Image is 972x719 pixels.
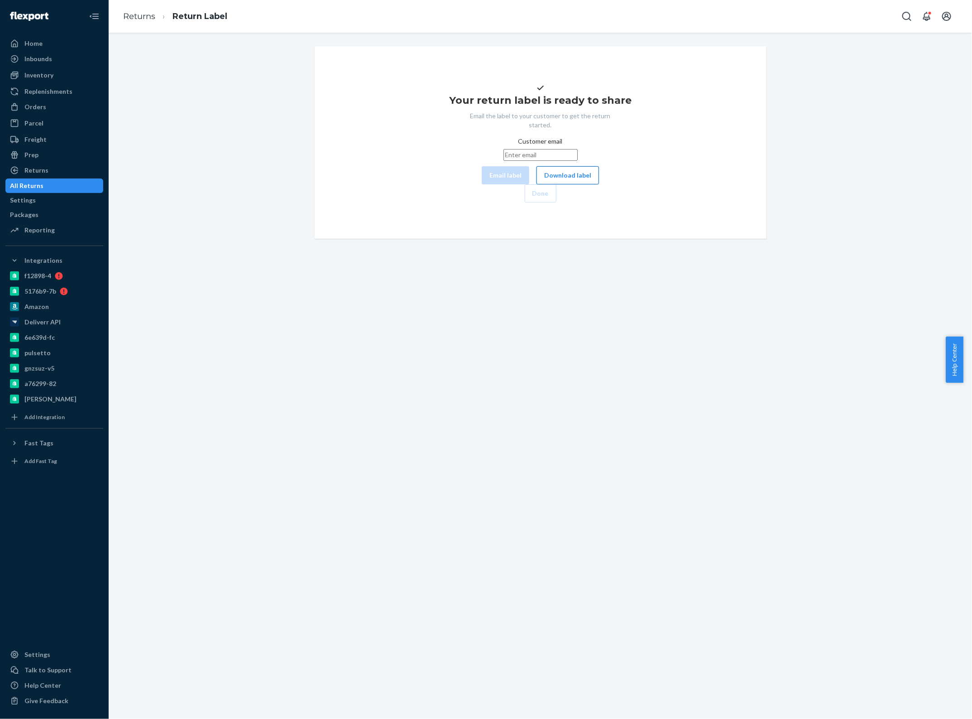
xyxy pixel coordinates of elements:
div: Settings [24,650,50,659]
div: Orders [24,102,46,111]
p: Email the label to your customer to get the return started. [461,111,620,130]
a: Amazon [5,299,103,314]
div: pulsetto [24,348,51,357]
div: 6e639d-fc [24,333,55,342]
button: Done [525,184,556,203]
a: pulsetto [5,346,103,360]
img: Flexport logo [10,12,48,21]
button: Integrations [5,253,103,268]
a: Inventory [5,68,103,82]
a: Orders [5,100,103,114]
a: Home [5,36,103,51]
a: All Returns [5,179,103,193]
a: f12898-4 [5,269,103,283]
a: 6e639d-fc [5,330,103,345]
div: Amazon [24,302,49,311]
span: Customer email [518,137,563,145]
button: Fast Tags [5,436,103,450]
a: [PERSON_NAME] [5,392,103,406]
a: Prep [5,148,103,162]
div: Replenishments [24,87,72,96]
ol: breadcrumbs [116,3,235,30]
div: All Returns [10,181,43,190]
div: Home [24,39,43,48]
a: Return Label [172,11,227,21]
a: Settings [5,647,103,662]
a: a76299-82 [5,376,103,391]
button: Give Feedback [5,694,103,708]
h1: Your return label is ready to share [449,93,632,108]
a: Replenishments [5,84,103,99]
a: Add Integration [5,410,103,425]
a: Parcel [5,116,103,130]
a: gnzsuz-v5 [5,361,103,376]
div: Freight [24,135,47,144]
a: Help Center [5,678,103,693]
div: Inventory [24,71,53,80]
a: Inbounds [5,52,103,66]
button: Open Search Box [898,7,916,25]
div: Add Fast Tag [24,457,57,465]
a: Returns [5,163,103,178]
div: gnzsuz-v5 [24,364,54,373]
div: 5176b9-7b [24,287,56,296]
div: Settings [10,196,36,205]
div: Inbounds [24,54,52,63]
a: Reporting [5,223,103,237]
div: Add Integration [24,413,65,421]
a: Settings [5,193,103,207]
div: Deliverr API [24,318,61,327]
div: f12898-4 [24,271,51,280]
button: Close Navigation [85,7,103,25]
button: Email label [482,166,529,184]
a: Talk to Support [5,663,103,677]
input: Customer email [503,149,578,161]
button: Download label [536,166,599,184]
a: Add Fast Tag [5,454,103,468]
a: Freight [5,132,103,147]
div: Talk to Support [24,666,72,675]
div: Reporting [24,226,55,235]
button: Open account menu [938,7,956,25]
div: Fast Tags [24,439,53,448]
div: Packages [10,210,38,219]
a: Deliverr API [5,315,103,329]
div: Returns [24,166,48,175]
a: Returns [123,11,155,21]
button: Open notifications [918,7,936,25]
div: Parcel [24,119,43,128]
a: 5176b9-7b [5,284,103,299]
a: Packages [5,207,103,222]
div: Give Feedback [24,696,68,705]
div: a76299-82 [24,379,56,388]
div: Prep [24,150,38,159]
button: Help Center [946,337,963,383]
div: [PERSON_NAME] [24,395,77,404]
div: Integrations [24,256,62,265]
div: Help Center [24,681,61,690]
